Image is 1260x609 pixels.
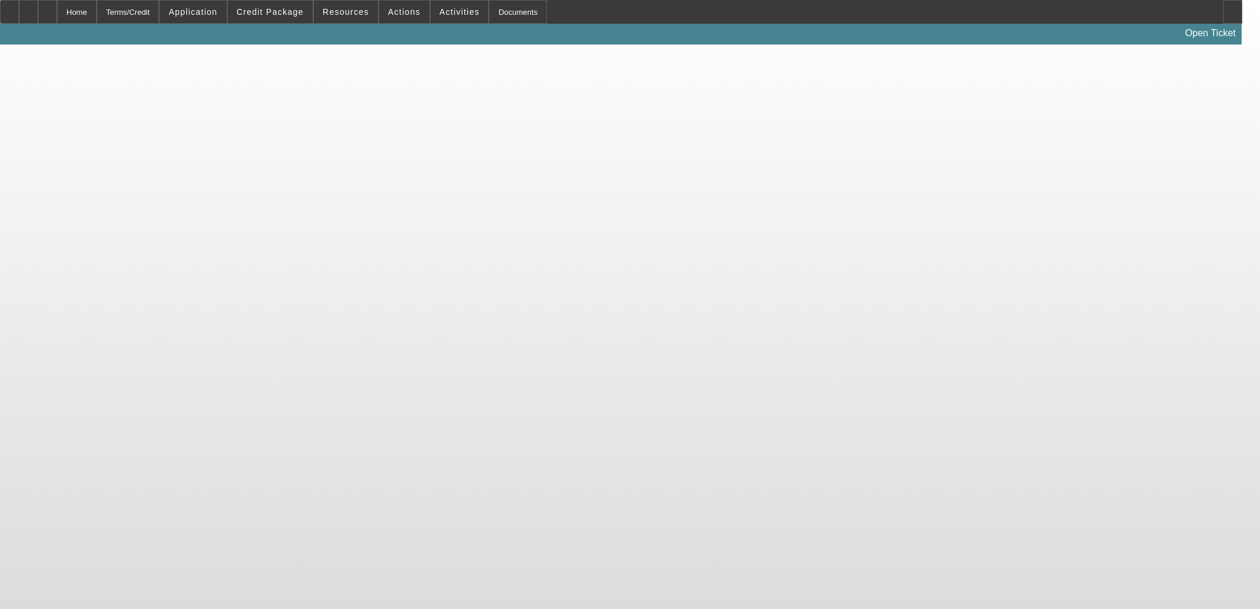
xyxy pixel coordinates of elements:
button: Credit Package [228,1,313,23]
span: Resources [323,7,369,17]
span: Activities [440,7,480,17]
button: Activities [431,1,489,23]
button: Resources [314,1,378,23]
button: Actions [379,1,429,23]
a: Open Ticket [1181,23,1240,43]
span: Application [168,7,217,17]
button: Application [160,1,226,23]
span: Actions [388,7,421,17]
span: Credit Package [237,7,304,17]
